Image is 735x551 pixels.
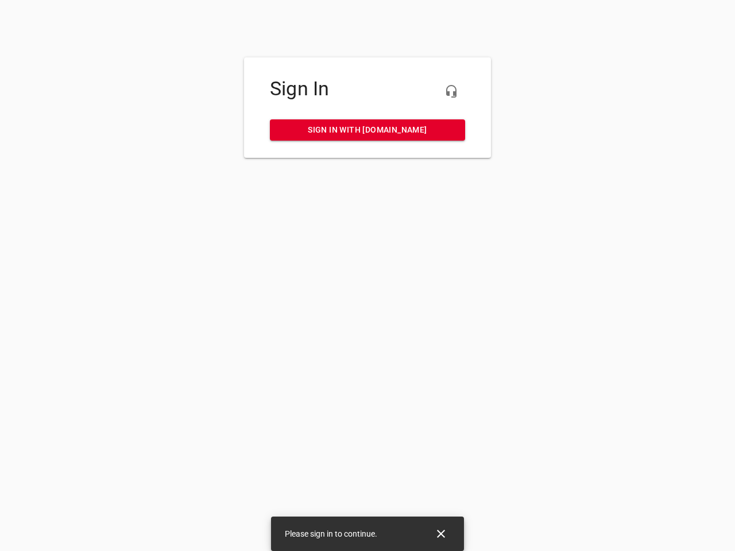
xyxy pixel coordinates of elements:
[279,123,456,137] span: Sign in with [DOMAIN_NAME]
[270,77,465,100] h4: Sign In
[438,77,465,105] button: Live Chat
[427,520,455,548] button: Close
[285,529,377,538] span: Please sign in to continue.
[270,119,465,141] a: Sign in with [DOMAIN_NAME]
